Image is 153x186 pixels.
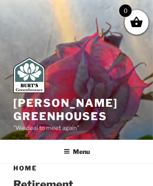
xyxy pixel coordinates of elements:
h1: Home [13,164,140,173]
img: Burt's Greenhouses [13,57,45,93]
p: "We deal to meet again" [13,123,140,133]
button: Menu [57,141,96,162]
a: [PERSON_NAME] Greenhouses [13,97,118,123]
span: 0 [119,4,132,17]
